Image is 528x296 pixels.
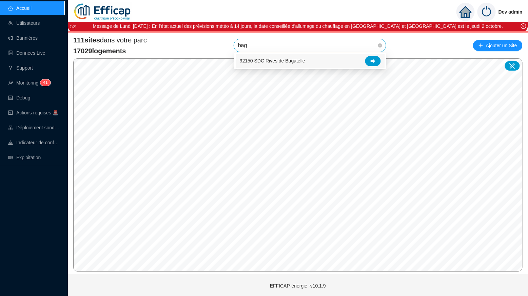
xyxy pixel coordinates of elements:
a: databaseDonnées Live [8,50,45,56]
span: 17029 logements [73,46,147,56]
span: Dev admin [498,1,523,23]
span: check-square [8,110,13,115]
span: dans votre parc [73,35,147,45]
i: 1 / 3 [70,24,76,29]
a: teamUtilisateurs [8,20,40,26]
div: Message de Lundi [DATE] : En l'état actuel des prévisions météo à 14 jours, la date conseillée d'... [93,23,503,30]
span: 111 sites [73,36,100,44]
span: 4 [43,80,45,85]
a: slidersExploitation [8,155,41,160]
span: 92150 SDC Rives de Bagatelle [240,57,305,64]
img: power [477,3,496,21]
a: questionSupport [8,65,33,71]
button: Ajouter un Site [473,40,523,51]
span: close-circle [521,23,526,29]
span: close-circle [378,43,382,48]
span: Actions requises 🚨 [16,110,58,115]
span: home [459,6,472,18]
sup: 41 [40,79,50,86]
a: clusterDéploiement sondes [8,125,60,130]
canvas: Map [74,59,522,271]
a: homeAccueil [8,5,32,11]
a: heat-mapIndicateur de confort [8,140,60,145]
div: 92150 SDC Rives de Bagatelle [236,54,385,68]
span: plus [478,43,483,48]
span: 1 [45,80,48,85]
a: codeDebug [8,95,30,100]
a: notificationBannières [8,35,38,41]
a: monitorMonitoring41 [8,80,48,86]
span: EFFICAP-énergie - v10.1.9 [270,283,326,289]
span: Ajouter un Site [486,41,517,50]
